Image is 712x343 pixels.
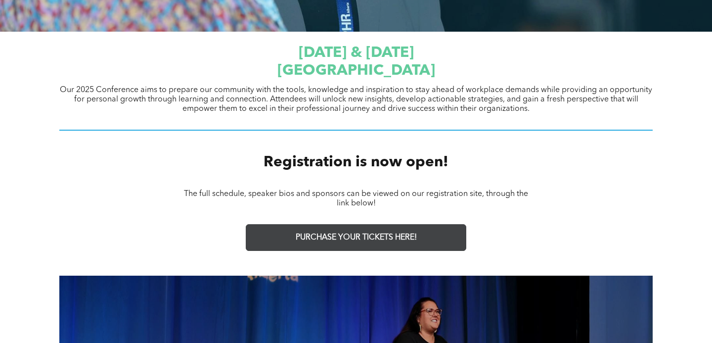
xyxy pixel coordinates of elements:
[184,190,528,207] span: The full schedule, speaker bios and sponsors can be viewed on our registration site, through the ...
[264,155,448,170] span: Registration is now open!
[296,233,417,243] span: PURCHASE YOUR TICKETS HERE!
[299,46,414,60] span: [DATE] & [DATE]
[60,86,652,113] span: Our 2025 Conference aims to prepare our community with the tools, knowledge and inspiration to st...
[277,63,435,78] span: [GEOGRAPHIC_DATA]
[246,224,466,251] a: PURCHASE YOUR TICKETS HERE!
